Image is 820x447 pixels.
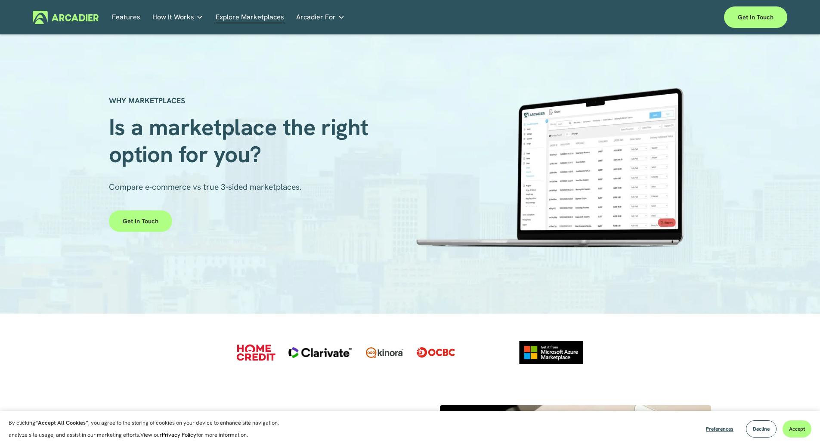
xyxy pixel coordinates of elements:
span: Decline [753,425,770,432]
span: Compare e-commerce vs true 3-sided marketplaces. [109,182,302,192]
a: Privacy Policy [162,431,196,438]
button: Preferences [699,420,740,438]
button: Decline [746,420,777,438]
strong: “Accept All Cookies” [35,419,88,426]
iframe: Chat Widget [777,406,820,447]
a: Get in touch [109,210,172,232]
span: Arcadier For [296,11,336,23]
a: folder dropdown [296,11,345,24]
a: Get in touch [724,6,787,28]
a: folder dropdown [152,11,203,24]
img: Arcadier [33,11,99,24]
span: Preferences [706,425,733,432]
a: Features [112,11,140,24]
p: By clicking , you agree to the storing of cookies on your device to enhance site navigation, anal... [9,417,288,441]
strong: WHY MARKETPLACES [109,96,185,105]
a: Explore Marketplaces [216,11,284,24]
span: How It Works [152,11,194,23]
span: Is a marketplace the right option for you? [109,112,374,169]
